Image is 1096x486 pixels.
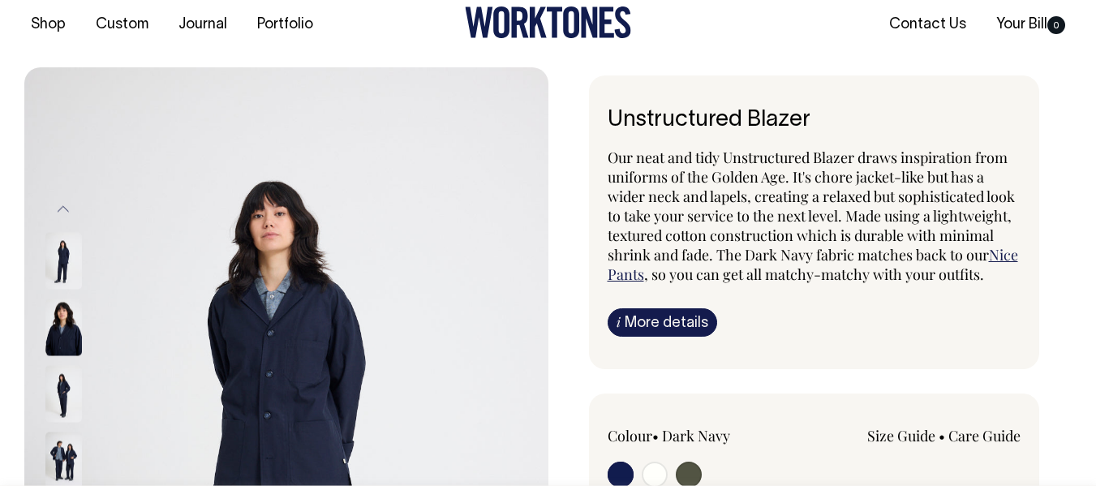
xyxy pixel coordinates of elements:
[652,426,659,445] span: •
[867,426,935,445] a: Size Guide
[644,265,984,284] span: , so you can get all matchy-matchy with your outfits.
[608,308,717,337] a: iMore details
[172,11,234,38] a: Journal
[948,426,1021,445] a: Care Guide
[608,426,773,445] div: Colour
[45,366,82,423] img: dark-navy
[608,245,1018,284] a: Nice Pants
[617,313,621,330] span: i
[939,426,945,445] span: •
[1047,16,1065,34] span: 0
[51,191,75,228] button: Previous
[662,426,730,445] label: Dark Navy
[883,11,973,38] a: Contact Us
[608,148,1015,265] span: Our neat and tidy Unstructured Blazer draws inspiration from uniforms of the Golden Age. It's cho...
[251,11,320,38] a: Portfolio
[990,11,1072,38] a: Your Bill0
[24,11,72,38] a: Shop
[45,299,82,356] img: dark-navy
[608,108,1021,133] h6: Unstructured Blazer
[45,233,82,290] img: dark-navy
[89,11,155,38] a: Custom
